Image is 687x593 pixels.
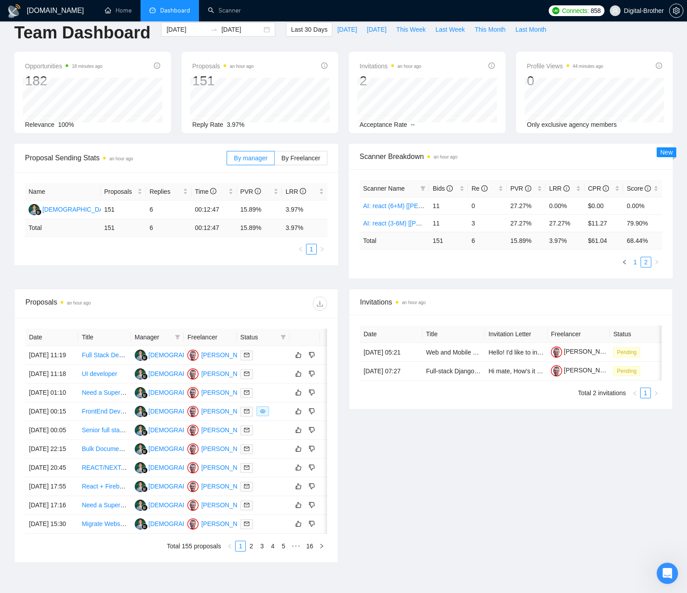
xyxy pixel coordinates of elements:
div: Mariia [32,73,51,83]
span: swap-right [211,26,218,33]
span: like [295,445,302,452]
div: Mariia [32,172,51,182]
a: React + Firebase Developer for Real Estate Collaboration Platform (App) [82,483,283,490]
img: OS [187,462,199,473]
a: OS[PERSON_NAME] [187,520,252,527]
img: gigradar-bm.png [141,355,148,361]
a: OS[PERSON_NAME] [187,407,252,414]
button: dislike [306,518,317,529]
img: c1v3D5uWPgdPDJz4MVDo8gIVKeE0_dnHO47dIG4aIrBl1UOYBw7pS2Tb83KcRjx4og [551,347,562,358]
span: mail [244,446,249,451]
div: • [DATE] [53,271,78,281]
span: info-circle [481,185,488,192]
a: UI developer [82,370,117,377]
div: [DEMOGRAPHIC_DATA][PERSON_NAME] [42,205,164,214]
div: [PERSON_NAME] [201,388,252,397]
a: AI: react (3-6M) [[PERSON_NAME] 2] [363,220,468,227]
button: right [316,541,327,551]
span: dislike [309,408,315,415]
span: Proposals [104,187,136,196]
button: This Week [391,22,430,37]
th: Name [25,183,101,200]
span: filter [418,182,427,195]
span: Bids [433,185,453,192]
span: filter [173,330,182,344]
span: like [295,351,302,359]
img: Profile image for Mariia [10,163,28,181]
span: PVR [510,185,531,192]
a: OS[PERSON_NAME] [187,482,252,489]
h1: Team Dashboard [14,22,150,43]
span: like [295,464,302,471]
button: dislike [306,406,317,417]
span: New [660,149,673,156]
span: setting [670,7,683,14]
a: Migrate Website from CSR to SSR. Vite / React [82,520,213,527]
span: 3.97% [227,121,244,128]
img: gigradar-bm.png [141,411,148,417]
div: • [DATE] [53,205,78,215]
span: filter [279,330,288,344]
li: Next 5 Pages [289,541,303,551]
a: OS[PERSON_NAME] [187,426,252,433]
li: 5 [278,541,289,551]
span: CPR [588,185,609,192]
button: like [293,462,304,473]
img: OS [187,425,199,436]
a: searchScanner [208,7,241,14]
span: mail [244,352,249,358]
img: gigradar-bm.png [141,448,148,455]
img: II [135,350,146,361]
span: Last 30 Days [291,25,327,34]
span: dislike [309,464,315,471]
div: [DEMOGRAPHIC_DATA][PERSON_NAME] [149,463,270,472]
input: End date [221,25,262,34]
div: • [DATE] [53,106,78,116]
span: info-circle [154,63,160,69]
span: left [632,391,637,396]
span: This Month [475,25,505,34]
span: left [227,543,232,549]
span: info-circle [525,185,531,192]
a: Pending [613,348,644,355]
time: an hour ago [109,156,133,161]
span: Acceptance Rate [360,121,407,128]
span: Relevance [25,121,54,128]
div: [PERSON_NAME] [201,369,252,379]
div: 151 [192,72,254,89]
span: like [295,426,302,434]
div: Close [157,4,173,20]
span: left [622,259,627,265]
span: Dashboard [160,7,190,14]
span: info-circle [603,185,609,192]
a: 1 [236,541,245,551]
button: like [293,368,304,379]
a: II[DEMOGRAPHIC_DATA][PERSON_NAME] [135,520,270,527]
span: 100% [58,121,74,128]
a: Full Stack Developer for AI Speech to Action Automation MVP (NDA Required) [82,351,298,359]
button: [DATE] [362,22,391,37]
div: 2 [360,72,421,89]
span: Home [13,301,31,307]
button: This Month [470,22,510,37]
span: [DATE] [337,25,357,34]
li: 1 [306,244,317,255]
a: 2 [246,541,256,551]
img: Profile image for Mariia [10,196,28,214]
span: like [295,370,302,377]
a: 3 [257,541,267,551]
span: mail [244,427,249,433]
button: Last Week [430,22,470,37]
span: like [295,389,302,396]
button: dislike [306,350,317,360]
a: II[DEMOGRAPHIC_DATA][PERSON_NAME] [135,351,270,358]
img: gigradar-bm.png [141,392,148,398]
img: Profile image for Mariia [10,130,28,148]
span: info-circle [645,185,651,192]
div: Mariia [32,139,51,149]
span: download [313,300,327,307]
a: II[DEMOGRAPHIC_DATA][PERSON_NAME] [135,501,270,508]
img: II [135,368,146,380]
button: Help [134,279,178,314]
